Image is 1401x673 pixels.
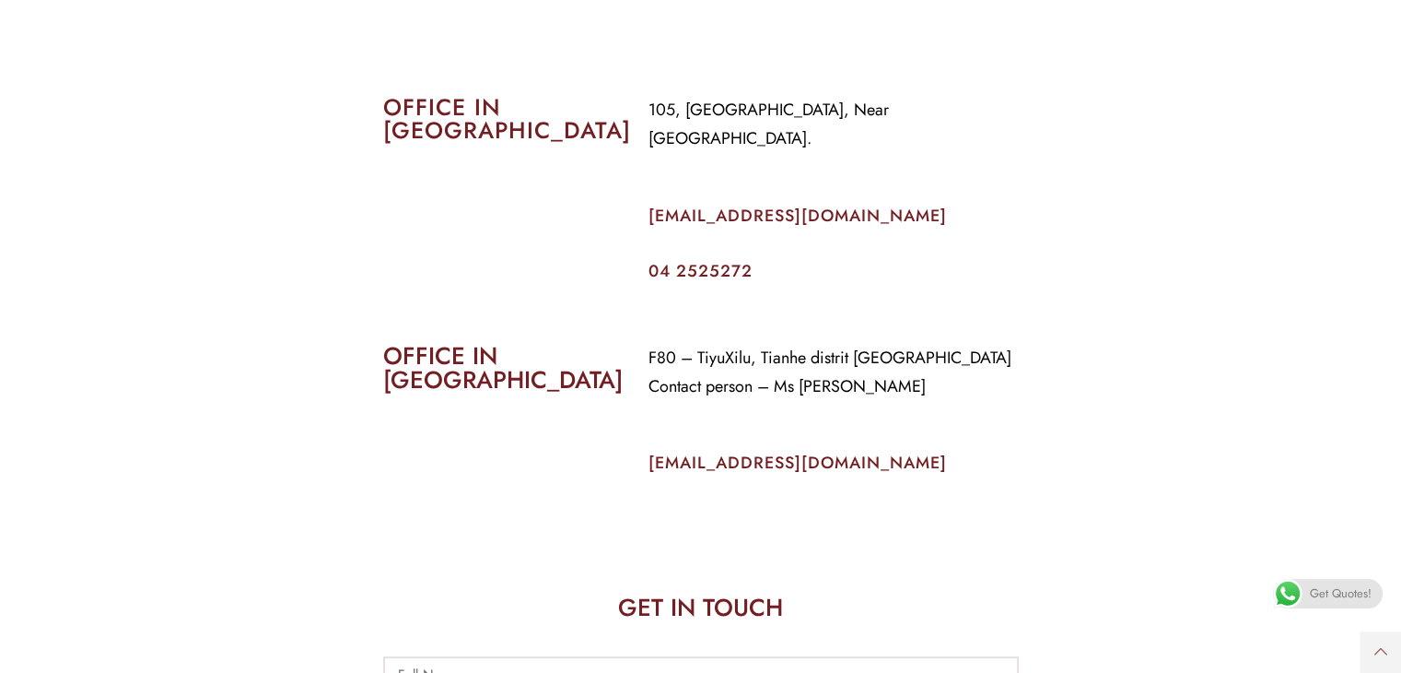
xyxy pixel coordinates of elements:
[648,96,1019,153] p: 105, [GEOGRAPHIC_DATA], Near [GEOGRAPHIC_DATA].
[648,259,753,283] a: 04 2525272
[383,344,621,392] h2: OFFICE IN [GEOGRAPHIC_DATA]
[648,204,947,228] a: [EMAIL_ADDRESS][DOMAIN_NAME]
[383,96,621,142] h2: OFFICE IN [GEOGRAPHIC_DATA]
[648,344,1019,401] p: F80 – TiyuXilu, Tianhe distrit [GEOGRAPHIC_DATA] Contact person – Ms [PERSON_NAME]
[383,596,1019,620] h2: GET IN TOUCH
[648,451,947,475] a: [EMAIL_ADDRESS][DOMAIN_NAME]
[1310,579,1372,608] span: Get Quotes!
